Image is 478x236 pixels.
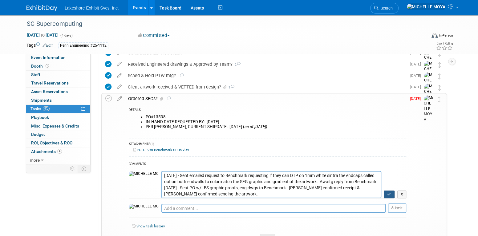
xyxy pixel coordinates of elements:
[31,98,52,103] span: Shipments
[26,130,90,139] a: Budget
[129,161,406,168] div: COMMENTS
[129,108,406,113] div: DETAILS
[245,124,267,129] i: as of [DATE])
[129,142,406,147] div: ATTACHMENTS
[176,74,184,78] span: 1
[150,142,154,146] span: (1)
[125,93,406,104] div: Ordered SEGs?
[410,73,424,78] span: [DATE]
[31,81,69,85] span: Travel Reservations
[129,171,158,177] img: MICHELLE MOYA
[26,105,90,113] a: Tasks9%
[26,42,53,49] td: Tags
[438,96,441,102] i: Move task
[67,165,78,173] td: Personalize Event Tab Strip
[43,43,53,48] a: Edit
[26,96,90,104] a: Shipments
[26,71,90,79] a: Staff
[65,6,119,10] span: Lakeshore Exhibit Svcs, Inc.
[438,73,441,79] i: Move task
[164,97,171,101] span: 1
[125,82,407,92] div: Client artwork received & VETTED from design?
[407,3,446,10] img: MICHELLE MOYA
[388,203,406,213] button: Submit
[146,120,406,124] li: IN-HAND DATE REQUESTED BY: [DATE]
[60,33,73,37] span: (4 days)
[31,55,66,60] span: Event Information
[30,106,50,111] span: Tasks
[26,79,90,87] a: Travel Reservations
[410,85,424,89] span: [DATE]
[26,147,90,156] a: Attachments4
[30,158,40,163] span: more
[438,62,441,68] i: Move task
[424,84,433,111] img: MICHELLE MOYA
[431,33,438,38] img: Format-Inperson.png
[26,53,90,62] a: Event Information
[31,149,62,154] span: Attachments
[233,63,241,67] span: 2
[31,72,40,77] span: Staff
[31,64,50,69] span: Booth
[26,113,90,122] a: Playbook
[397,191,407,199] button: X
[228,85,234,89] span: 1
[26,139,90,147] a: ROI, Objectives & ROO
[410,62,424,66] span: [DATE]
[114,73,125,78] a: edit
[26,156,90,164] a: more
[410,96,424,101] span: [DATE]
[136,224,165,228] a: Show task history
[26,62,90,70] a: Booth
[43,106,50,111] span: 9%
[125,70,407,81] div: Sched & Hold PTW mtg?
[161,171,381,198] textarea: [DATE] - Sent PO w/LES graphic proofs, eng dwgs to Benchmark. [PERSON_NAME] confirmed receipt & [...
[146,115,406,120] li: PO#13598
[114,96,125,101] a: edit
[31,115,49,120] span: Playbook
[379,6,393,10] span: Search
[424,72,433,99] img: MICHELLE MOYA
[40,33,46,37] span: to
[31,124,79,128] span: Misc. Expenses & Credits
[31,89,68,94] span: Asset Reservations
[370,3,399,14] a: Search
[136,32,172,39] button: Committed
[26,5,57,11] img: ExhibitDay
[390,32,453,41] div: Event Format
[424,61,433,88] img: MICHELLE MOYA
[58,42,108,49] div: Penn Engineering #25-1112
[26,32,59,38] span: [DATE] [DATE]
[133,148,189,152] a: PO 13598 Benchmark SEGs.xlsx
[114,84,125,90] a: edit
[424,95,433,122] img: MICHELLE MOYA
[31,132,45,137] span: Budget
[78,165,91,173] td: Toggle Event Tabs
[44,64,50,68] span: Booth not reserved yet
[129,204,158,209] img: MICHELLE MOYA
[125,59,407,69] div: Received Engineered drawings & Approved by Team?
[438,85,441,91] i: Move task
[439,33,453,38] div: In-Person
[31,140,72,145] span: ROI, Objectives & ROO
[436,42,453,45] div: Event Rating
[26,88,90,96] a: Asset Reservations
[114,61,125,67] a: edit
[146,124,406,129] li: PER [PERSON_NAME], CURRENT SHIPDATE: [DATE] (
[25,18,417,29] div: SC-Supercomputing
[57,149,62,154] span: 4
[26,122,90,130] a: Misc. Expenses & Credits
